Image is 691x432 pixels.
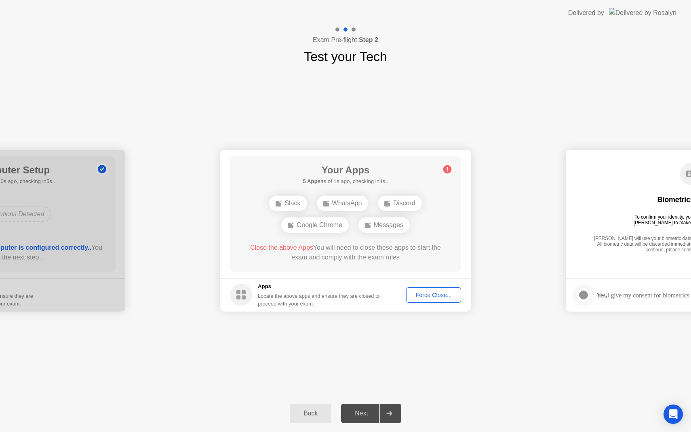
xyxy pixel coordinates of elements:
h1: Test your Tech [304,47,387,66]
div: Slack [269,196,307,211]
button: Next [341,404,401,423]
h1: Your Apps [303,163,388,177]
img: Delivered by Rosalyn [609,8,676,17]
h5: Apps [258,282,380,291]
div: Messages [358,217,410,233]
div: Force Close... [409,292,458,298]
button: Back [290,404,331,423]
span: Close the above Apps [250,244,313,251]
div: Back [292,410,329,417]
button: Force Close... [406,287,461,303]
div: Next [343,410,379,417]
div: Locate the above apps and ensure they are closed to proceed with your exam. [258,292,380,308]
b: Step 2 [359,36,378,43]
div: Delivered by [568,8,604,18]
div: WhatsApp [317,196,369,211]
strong: Yes, [596,292,607,299]
div: Discord [378,196,421,211]
h5: as of 1s ago, checking in4s.. [303,177,388,185]
div: Google Chrome [281,217,349,233]
div: Open Intercom Messenger [664,405,683,424]
div: You will need to close these apps to start the exam and comply with the exam rules [242,243,450,262]
h4: Exam Pre-flight: [313,35,378,45]
b: 5 Apps [303,178,320,184]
